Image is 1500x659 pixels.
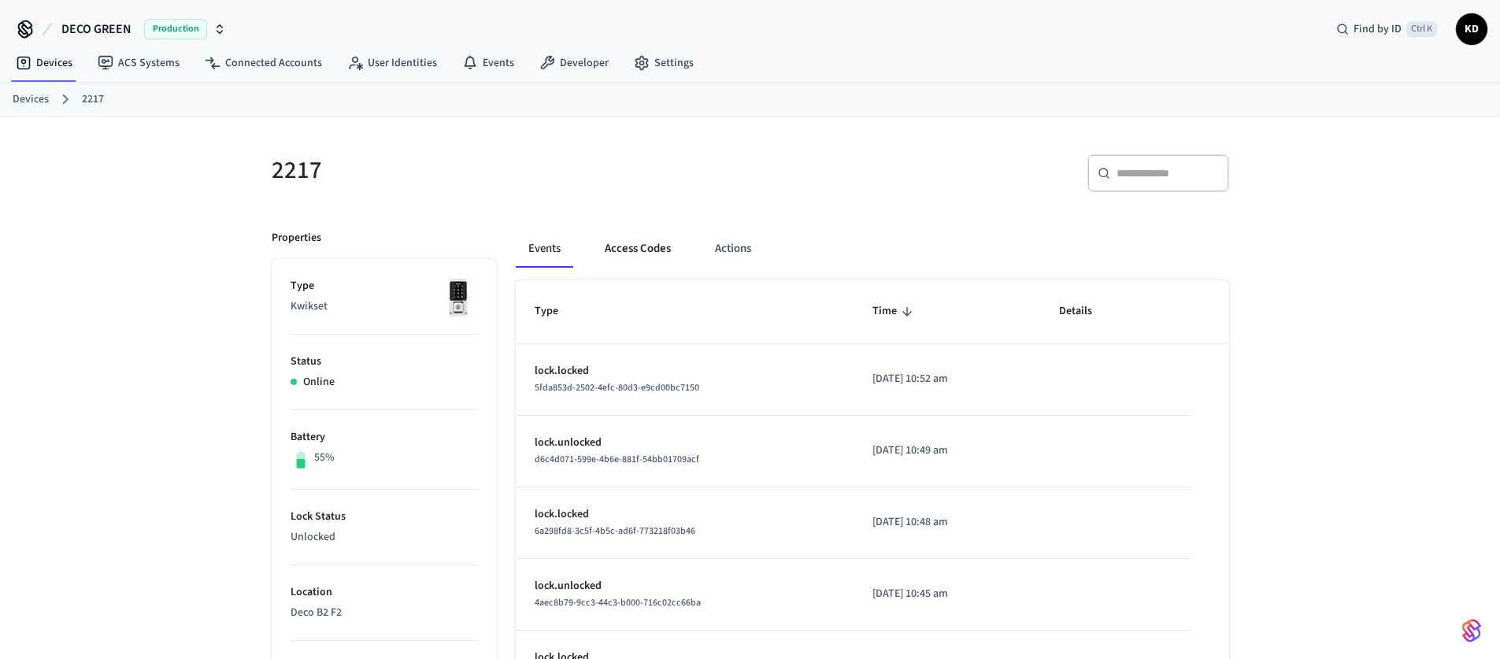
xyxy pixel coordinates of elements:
a: Developer [527,49,621,77]
p: [DATE] 10:52 am [872,371,1021,387]
button: KD [1456,13,1487,45]
h5: 2217 [272,154,741,187]
span: d6c4d071-599e-4b6e-881f-54bb01709acf [535,453,699,466]
a: Events [450,49,527,77]
p: Lock Status [291,509,478,525]
span: Time [872,299,917,324]
p: Kwikset [291,298,478,315]
span: Type [535,299,579,324]
span: 5fda853d-2502-4efc-80d3-e9cd00bc7150 [535,381,699,394]
span: Production [144,19,207,39]
a: ACS Systems [85,49,192,77]
span: Details [1059,299,1113,324]
p: Deco B2 F2 [291,605,478,621]
p: [DATE] 10:48 am [872,514,1021,531]
p: 55% [314,450,335,466]
p: Unlocked [291,529,478,546]
a: Devices [3,49,85,77]
div: ant example [516,230,1229,268]
p: [DATE] 10:49 am [872,442,1021,459]
div: Find by IDCtrl K [1324,15,1450,43]
p: Online [303,374,335,391]
p: Type [291,278,478,294]
p: lock.locked [535,363,835,379]
a: Devices [13,91,49,108]
p: Properties [272,230,321,246]
button: Actions [702,230,764,268]
p: Location [291,584,478,601]
a: 2217 [82,91,104,108]
p: [DATE] 10:45 am [872,586,1021,602]
a: Connected Accounts [192,49,335,77]
p: Battery [291,429,478,446]
p: Status [291,354,478,370]
span: KD [1457,15,1486,43]
span: DECO GREEN [61,20,131,39]
span: 4aec8b79-9cc3-44c3-b000-716c02cc66ba [535,596,701,609]
button: Events [516,230,573,268]
img: Kwikset Halo Touchscreen Wifi Enabled Smart Lock, Polished Chrome, Front [439,278,478,317]
p: lock.unlocked [535,578,835,594]
span: Ctrl K [1406,21,1437,37]
span: Find by ID [1354,21,1402,37]
a: Settings [621,49,706,77]
button: Access Codes [592,230,683,268]
img: SeamLogoGradient.69752ec5.svg [1462,618,1481,643]
p: lock.unlocked [535,435,835,451]
a: User Identities [335,49,450,77]
p: lock.locked [535,506,835,523]
span: 6a298fd8-3c5f-4b5c-ad6f-773218f03b46 [535,524,695,538]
